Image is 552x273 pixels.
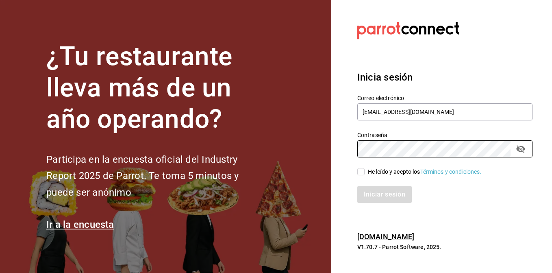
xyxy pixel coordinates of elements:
h3: Inicia sesión [357,70,532,85]
div: He leído y acepto los [368,168,482,176]
p: V1.70.7 - Parrot Software, 2025. [357,243,532,251]
h2: Participa en la encuesta oficial del Industry Report 2025 de Parrot. Te toma 5 minutos y puede se... [46,151,266,201]
input: Ingresa tu correo electrónico [357,103,532,120]
button: passwordField [514,142,528,156]
a: [DOMAIN_NAME] [357,232,415,241]
a: Ir a la encuesta [46,219,114,230]
label: Correo electrónico [357,95,532,101]
h1: ¿Tu restaurante lleva más de un año operando? [46,41,266,135]
label: Contraseña [357,132,532,138]
a: Términos y condiciones. [420,168,482,175]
